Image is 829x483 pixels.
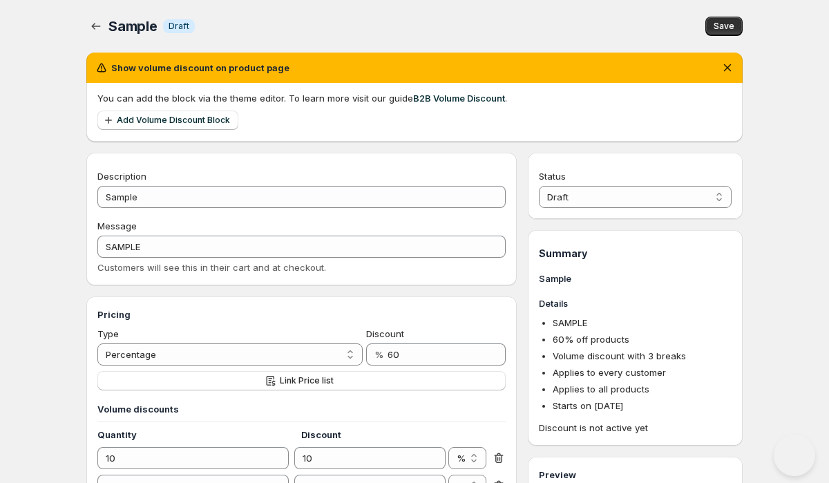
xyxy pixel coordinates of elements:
[718,58,737,77] button: Dismiss notification
[539,421,732,435] span: Discount is not active yet
[97,402,506,416] h3: Volume discounts
[97,186,506,208] input: Private internal description
[97,111,238,130] a: Add Volume Discount Block
[705,17,743,36] button: Save
[301,428,450,442] h4: Discount
[539,468,732,482] h3: Preview
[539,171,566,182] span: Status
[366,328,404,339] span: Discount
[539,272,732,285] h3: Sample
[553,367,666,378] span: Applies to every customer
[553,334,629,345] span: 60 % off products
[97,428,301,442] h4: Quantity
[539,296,732,310] h3: Details
[774,435,815,476] iframe: Help Scout Beacon - Open
[169,21,189,32] span: Draft
[97,220,137,231] span: Message
[553,383,649,395] span: Applies to all products
[280,375,334,386] span: Link Price list
[117,115,230,126] span: Add Volume Discount Block
[108,18,158,35] span: Sample
[97,328,119,339] span: Type
[553,400,623,411] span: Starts on [DATE]
[111,61,289,75] h2: Show volume discount on product page
[714,21,734,32] span: Save
[374,349,383,360] span: %
[97,171,146,182] span: Description
[539,247,732,261] h1: Summary
[553,350,686,361] span: Volume discount with 3 breaks
[553,317,587,328] span: SAMPLE
[97,307,506,321] h3: Pricing
[97,371,506,390] button: Link Price list
[97,91,732,105] div: You can add the block via the theme editor. To learn more visit our guide .
[97,262,326,273] span: Customers will see this in their cart and at checkout.
[413,93,505,104] a: B2B Volume Discount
